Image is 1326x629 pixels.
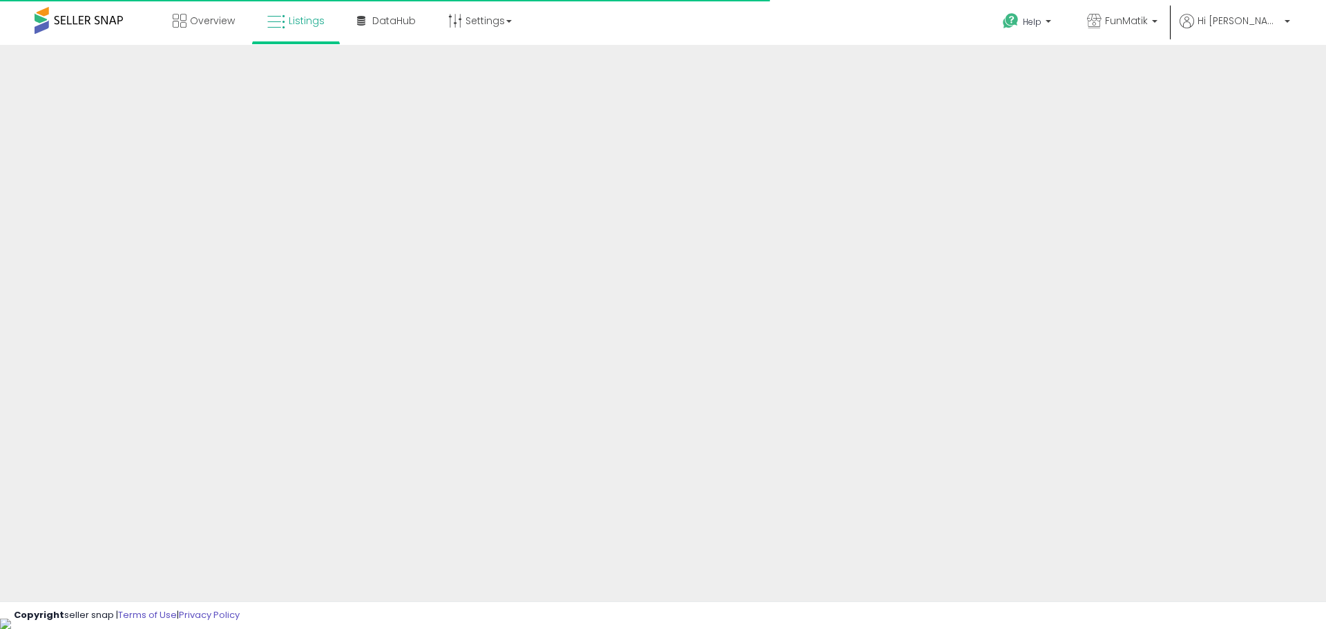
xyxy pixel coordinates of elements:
[992,2,1065,45] a: Help
[372,14,416,28] span: DataHub
[190,14,235,28] span: Overview
[1023,16,1041,28] span: Help
[14,608,64,621] strong: Copyright
[118,608,177,621] a: Terms of Use
[1105,14,1148,28] span: FunMatik
[179,608,240,621] a: Privacy Policy
[1002,12,1019,30] i: Get Help
[1198,14,1280,28] span: Hi [PERSON_NAME]
[14,609,240,622] div: seller snap | |
[289,14,325,28] span: Listings
[1180,14,1290,45] a: Hi [PERSON_NAME]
